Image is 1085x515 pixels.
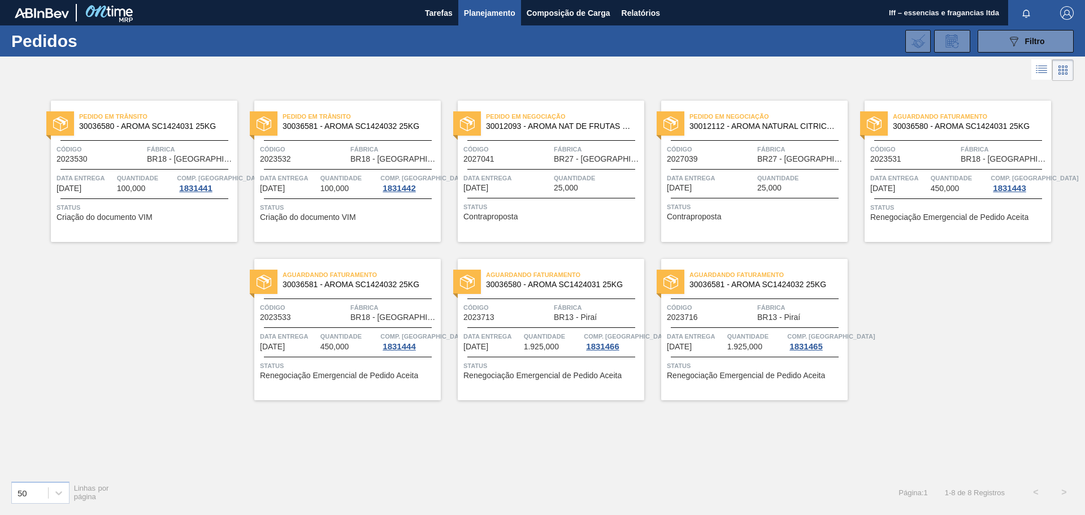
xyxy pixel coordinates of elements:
[283,122,432,131] span: 30036581 - AROMA SC1424032 25KG
[991,184,1028,193] div: 1831443
[463,302,551,313] span: Código
[1008,5,1044,21] button: Notificações
[667,172,754,184] span: Data entrega
[283,269,441,280] span: Aguardando Faturamento
[177,172,235,193] a: Comp. [GEOGRAPHIC_DATA]1831441
[486,269,644,280] span: Aguardando Faturamento
[350,155,438,163] span: BR18 - Pernambuco
[320,172,378,184] span: Quantidade
[554,144,641,155] span: Fábrica
[147,155,235,163] span: BR18 - Pernambuco
[689,269,848,280] span: Aguardando Faturamento
[584,331,671,342] span: Comp. Carga
[486,280,635,289] span: 30036580 - AROMA SC1424031 25KG
[899,488,927,497] span: Página : 1
[260,302,348,313] span: Código
[260,313,291,322] span: 2023533
[870,202,1048,213] span: Status
[463,331,521,342] span: Data entrega
[147,144,235,155] span: Fábrica
[11,34,180,47] h1: Pedidos
[260,360,438,371] span: Status
[757,184,782,192] span: 25,000
[757,144,845,155] span: Fábrica
[79,111,237,122] span: Pedido em Trânsito
[667,302,754,313] span: Código
[667,313,698,322] span: 2023716
[961,144,1048,155] span: Fábrica
[380,331,468,342] span: Comp. Carga
[460,275,475,289] img: status
[464,6,515,20] span: Planejamento
[727,343,762,351] span: 1.925,000
[554,184,578,192] span: 25,000
[787,342,824,351] div: 1831465
[15,8,69,18] img: TNhmsLtSVTkK8tSr43FrP2fwEKptu5GPRR3wAAAABJRU5ErkJggg==
[53,116,68,131] img: status
[663,116,678,131] img: status
[463,155,494,163] span: 2027041
[117,184,146,193] span: 100,000
[57,184,81,193] span: 07/09/2025
[350,144,438,155] span: Fábrica
[757,172,845,184] span: Quantidade
[961,155,1048,163] span: BR18 - Pernambuco
[320,343,349,351] span: 450,000
[177,172,264,184] span: Comp. Carga
[667,331,724,342] span: Data entrega
[260,144,348,155] span: Código
[667,184,692,192] span: 24/09/2025
[380,342,418,351] div: 1831444
[527,6,610,20] span: Composição de Carga
[441,259,644,400] a: statusAguardando Faturamento30036580 - AROMA SC1424031 25KGCódigo2023713FábricaBR13 - PiraíData e...
[486,111,644,122] span: Pedido em Negociação
[757,155,845,163] span: BR27 - Nova Minas
[320,331,378,342] span: Quantidade
[463,371,622,380] span: Renegociação Emergencial de Pedido Aceita
[260,184,285,193] span: 07/09/2025
[57,213,153,222] span: Criação do documento VIM
[1050,478,1078,507] button: >
[870,213,1028,222] span: Renegociação Emergencial de Pedido Aceita
[644,101,848,242] a: statusPedido em Negociação30012112 - AROMA NATURAL CITRICO - ABI211645FCódigo2027039FábricaBR27 -...
[870,155,901,163] span: 2023531
[260,213,356,222] span: Criação do documento VIM
[441,101,644,242] a: statusPedido em Negociação30012093 - AROMA NAT DE FRUTAS VERDES -ABI221664FCódigo2027041FábricaBR...
[57,172,114,184] span: Data entrega
[1052,59,1074,81] div: Visão em Cards
[74,484,109,501] span: Linhas por página
[260,172,318,184] span: Data entrega
[34,101,237,242] a: statusPedido em Trânsito30036580 - AROMA SC1424031 25KGCódigo2023530FábricaBR18 - [GEOGRAPHIC_DAT...
[425,6,453,20] span: Tarefas
[554,313,597,322] span: BR13 - Piraí
[463,184,488,192] span: 24/09/2025
[554,172,641,184] span: Quantidade
[667,360,845,371] span: Status
[260,202,438,213] span: Status
[584,342,621,351] div: 1831466
[237,101,441,242] a: statusPedido em Trânsito30036581 - AROMA SC1424032 25KGCódigo2023532FábricaBR18 - [GEOGRAPHIC_DAT...
[870,144,958,155] span: Código
[1022,478,1050,507] button: <
[320,184,349,193] span: 100,000
[787,331,845,351] a: Comp. [GEOGRAPHIC_DATA]1831465
[991,172,1078,184] span: Comp. Carga
[1025,37,1045,46] span: Filtro
[350,302,438,313] span: Fábrica
[991,172,1048,193] a: Comp. [GEOGRAPHIC_DATA]1831443
[524,331,581,342] span: Quantidade
[554,155,641,163] span: BR27 - Nova Minas
[460,116,475,131] img: status
[1060,6,1074,20] img: Logout
[260,155,291,163] span: 2023532
[57,144,144,155] span: Código
[524,343,559,351] span: 1.925,000
[893,111,1051,122] span: Aguardando Faturamento
[380,184,418,193] div: 1831442
[57,155,88,163] span: 2023530
[260,371,418,380] span: Renegociação Emergencial de Pedido Aceita
[486,122,635,131] span: 30012093 - AROMA NAT DE FRUTAS VERDES -ABI221664F
[257,116,271,131] img: status
[260,343,285,351] span: 17/10/2025
[663,275,678,289] img: status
